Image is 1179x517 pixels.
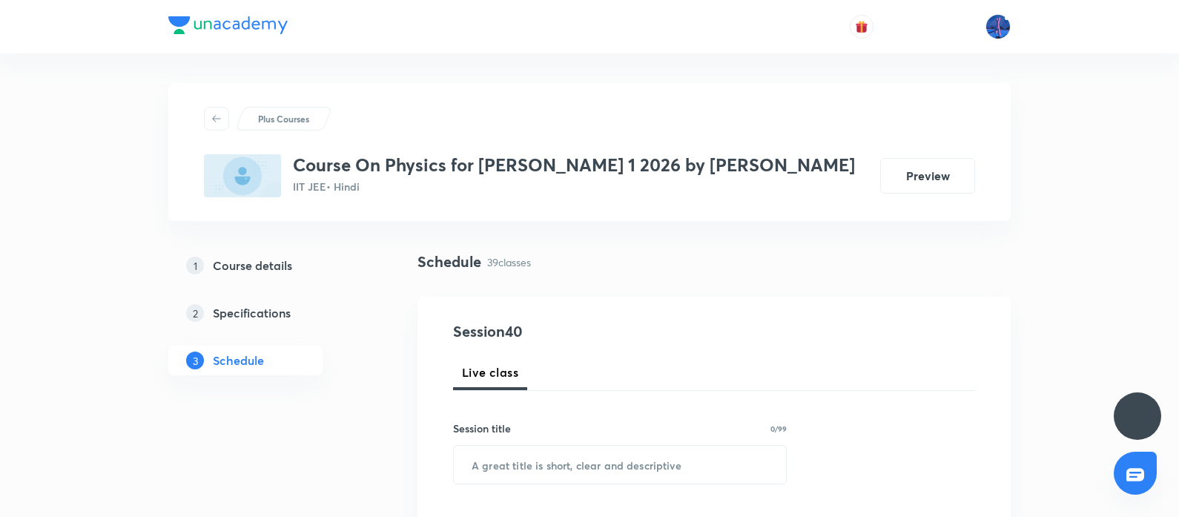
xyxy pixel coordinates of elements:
[186,257,204,274] p: 1
[417,251,481,273] h4: Schedule
[850,15,873,39] button: avatar
[454,446,786,484] input: A great title is short, clear and descriptive
[168,16,288,34] img: Company Logo
[985,14,1011,39] img: Mahesh Bhat
[204,154,281,197] img: 43644B20-9F7F-43C2-A235-728A884EB3B5_plus.png
[293,154,855,176] h3: Course On Physics for [PERSON_NAME] 1 2026 by [PERSON_NAME]
[855,20,868,33] img: avatar
[186,304,204,322] p: 2
[168,298,370,328] a: 2Specifications
[168,16,288,38] a: Company Logo
[186,352,204,369] p: 3
[453,421,511,436] h6: Session title
[770,425,787,432] p: 0/99
[462,363,518,381] span: Live class
[213,257,292,274] h5: Course details
[453,320,724,343] h4: Session 40
[213,352,264,369] h5: Schedule
[487,254,531,270] p: 39 classes
[293,179,855,194] p: IIT JEE • Hindi
[880,158,975,194] button: Preview
[258,112,309,125] p: Plus Courses
[1129,407,1146,425] img: ttu
[213,304,291,322] h5: Specifications
[168,251,370,280] a: 1Course details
